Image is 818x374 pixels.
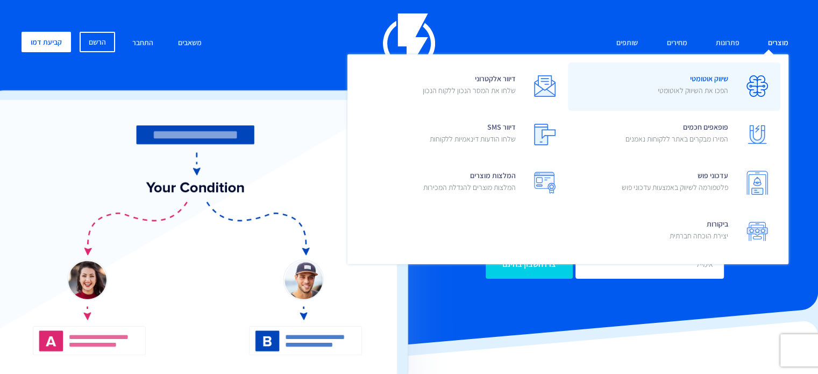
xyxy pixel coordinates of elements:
[708,32,748,55] a: פתרונות
[760,32,796,55] a: מוצרים
[80,32,115,52] a: הרשם
[658,85,728,96] p: הפכו את השיווק לאוטומטי
[355,111,568,159] a: דיוור SMSשלחו הודעות דינאמיות ללקוחות
[568,62,780,111] a: שיווק אוטומטיהפכו את השיווק לאוטומטי
[670,230,728,241] p: יצירת הוכחה חברתית
[423,167,516,198] span: המלצות מוצרים
[608,32,646,55] a: שותפים
[355,159,568,208] a: המלצות מוצריםהמלצות מוצרים להגדלת המכירות
[658,32,695,55] a: מחירים
[423,85,516,96] p: שלחו את המסר הנכון ללקוח הנכון
[625,119,728,150] span: פופאפים חכמים
[622,167,728,198] span: עדכוני פוש
[355,62,568,111] a: דיוור אלקטרונישלחו את המסר הנכון ללקוח הנכון
[423,182,516,193] p: המלצות מוצרים להגדלת המכירות
[430,133,516,144] p: שלחו הודעות דינאמיות ללקוחות
[430,119,516,150] span: דיוור SMS
[568,208,780,256] a: ביקורותיצירת הוכחה חברתית
[22,32,71,52] a: קביעת דמו
[568,159,780,208] a: עדכוני פושפלטפורמה לשיווק באמצעות עדכוני פוש
[670,216,728,246] span: ביקורות
[170,32,210,55] a: משאבים
[625,133,728,144] p: המירו מבקרים באתר ללקוחות נאמנים
[423,70,516,101] span: דיוור אלקטרוני
[568,111,780,159] a: פופאפים חכמיםהמירו מבקרים באתר ללקוחות נאמנים
[124,32,161,55] a: התחבר
[658,70,728,101] span: שיווק אוטומטי
[622,182,728,193] p: פלטפורמה לשיווק באמצעות עדכוני פוש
